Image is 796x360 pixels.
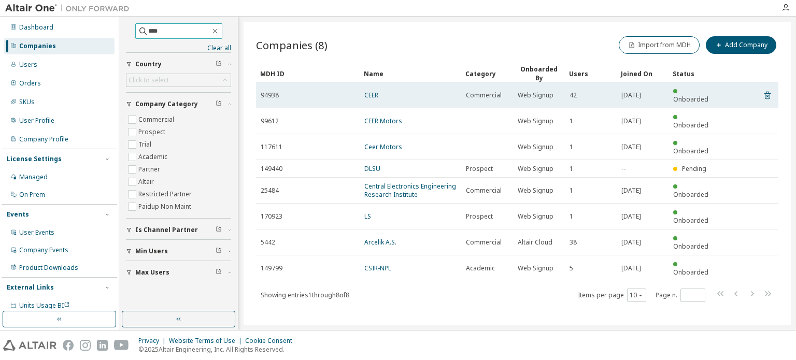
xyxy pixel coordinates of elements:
span: [DATE] [621,264,641,272]
span: Onboarded [673,95,708,104]
label: Altair [138,176,156,188]
span: Clear filter [216,100,222,108]
div: Website Terms of Use [169,337,245,345]
div: User Events [19,228,54,237]
div: Managed [19,173,48,181]
img: altair_logo.svg [3,340,56,351]
div: Status [673,65,716,82]
span: Max Users [135,268,169,277]
span: [DATE] [621,212,641,221]
span: 5 [570,264,573,272]
button: Add Company [706,36,776,54]
span: Prospect [466,165,493,173]
span: 1 [570,143,573,151]
img: facebook.svg [63,340,74,351]
img: Altair One [5,3,135,13]
img: linkedin.svg [97,340,108,351]
span: Academic [466,264,495,272]
div: Orders [19,79,41,88]
span: Showing entries 1 through 8 of 8 [261,291,349,299]
div: Onboarded By [517,65,561,82]
span: 149799 [261,264,282,272]
span: Onboarded [673,121,708,129]
span: Prospect [466,212,493,221]
span: 42 [570,91,577,99]
span: Web Signup [518,264,553,272]
div: Users [19,61,37,69]
span: Web Signup [518,143,553,151]
a: Arcelik A.S. [364,238,396,247]
button: Import from MDH [619,36,700,54]
label: Academic [138,151,169,163]
div: Product Downloads [19,264,78,272]
span: 25484 [261,186,279,195]
span: 38 [570,238,577,247]
div: Cookie Consent [245,337,298,345]
span: Page n. [656,289,705,302]
label: Prospect [138,126,167,138]
span: 5442 [261,238,275,247]
span: Companies (8) [256,38,328,52]
span: Altair Cloud [518,238,552,247]
a: CEER Motors [364,117,402,125]
button: 10 [630,291,644,299]
span: Web Signup [518,212,553,221]
div: SKUs [19,98,35,106]
span: 99612 [261,117,279,125]
span: [DATE] [621,238,641,247]
label: Partner [138,163,162,176]
a: CEER [364,91,378,99]
a: Clear all [126,44,231,52]
label: Trial [138,138,153,151]
span: Commercial [466,91,502,99]
span: Items per page [578,289,646,302]
span: Onboarded [673,242,708,251]
span: Onboarded [673,268,708,277]
span: Pending [682,164,706,173]
span: [DATE] [621,143,641,151]
div: Company Profile [19,135,68,143]
button: Company Category [126,93,231,116]
label: Paidup Non Maint [138,200,193,213]
div: Click to select [129,76,169,84]
span: Clear filter [216,247,222,255]
div: Companies [19,42,56,50]
div: On Prem [19,191,45,199]
span: 170923 [261,212,282,221]
button: Min Users [126,240,231,263]
span: Web Signup [518,117,553,125]
div: License Settings [7,155,62,163]
span: Units Usage BI [19,301,70,310]
span: Min Users [135,247,168,255]
button: Is Channel Partner [126,219,231,241]
div: MDH ID [260,65,356,82]
span: 117611 [261,143,282,151]
div: Company Events [19,246,68,254]
span: 1 [570,117,573,125]
span: [DATE] [621,117,641,125]
span: Clear filter [216,226,222,234]
a: CSIR-NPL [364,264,391,272]
div: User Profile [19,117,54,125]
div: Events [7,210,29,219]
span: Clear filter [216,268,222,277]
span: Web Signup [518,91,553,99]
span: Web Signup [518,186,553,195]
span: Web Signup [518,165,553,173]
span: 1 [570,212,573,221]
span: -- [621,165,626,173]
div: Joined On [621,65,664,82]
span: Onboarded [673,216,708,225]
a: DLSU [364,164,380,173]
a: Central Electronics Engineering Research Institute [364,182,456,199]
span: Is Channel Partner [135,226,198,234]
div: Click to select [126,74,231,87]
div: Dashboard [19,23,53,32]
div: Name [364,65,457,82]
img: youtube.svg [114,340,129,351]
div: Privacy [138,337,169,345]
span: Clear filter [216,60,222,68]
span: 149440 [261,165,282,173]
div: Users [569,65,613,82]
label: Commercial [138,113,176,126]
